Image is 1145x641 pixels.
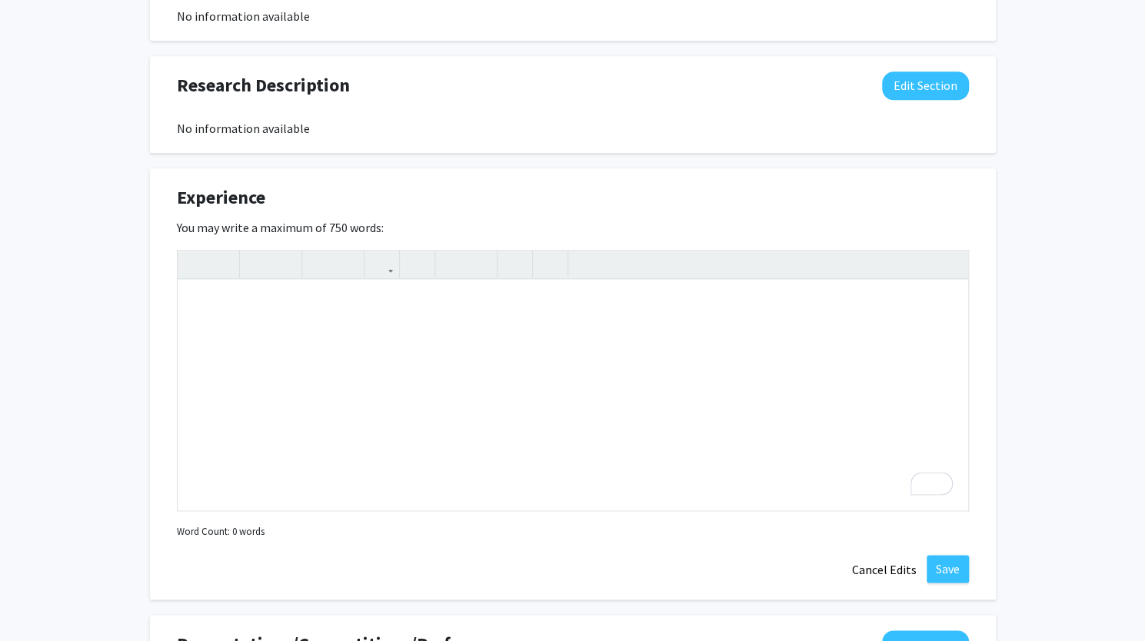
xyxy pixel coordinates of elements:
div: No information available [177,7,969,25]
iframe: Chat [12,572,65,629]
button: Redo (Ctrl + Y) [208,251,235,277]
small: Word Count: 0 words [177,524,265,539]
div: No information available [177,119,969,138]
button: Subscript [333,251,360,277]
button: Insert Image [404,251,431,277]
button: Ordered list [466,251,493,277]
button: Undo (Ctrl + Z) [181,251,208,277]
button: Superscript [306,251,333,277]
button: Remove format [501,251,528,277]
span: Research Description [177,71,350,99]
button: Cancel Edits [842,555,927,584]
button: Insert horizontal rule [537,251,564,277]
span: Experience [177,184,265,211]
button: Strong (Ctrl + B) [244,251,271,277]
div: To enrich screen reader interactions, please activate Accessibility in Grammarly extension settings [178,280,968,510]
button: Unordered list [439,251,466,277]
label: You may write a maximum of 750 words: [177,218,384,237]
button: Edit Research Description [882,71,969,100]
button: Fullscreen [937,251,964,277]
button: Link [368,251,395,277]
button: Save [927,555,969,583]
button: Emphasis (Ctrl + I) [271,251,298,277]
